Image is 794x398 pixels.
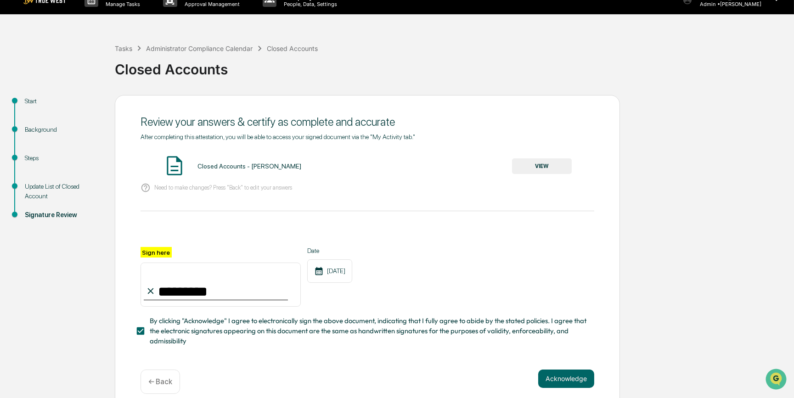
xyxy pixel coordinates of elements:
[9,70,26,87] img: 1746055101610-c473b297-6a78-478c-a979-82029cc54cd1
[163,154,186,177] img: Document Icon
[25,125,100,135] div: Background
[141,133,415,140] span: After completing this attestation, you will be able to access your signed document via the "My Ac...
[65,155,111,163] a: Powered byPylon
[18,116,59,125] span: Preclearance
[18,133,58,142] span: Data Lookup
[98,1,145,7] p: Manage Tasks
[9,134,17,141] div: 🔎
[146,45,253,52] div: Administrator Compliance Calendar
[25,182,100,201] div: Update List of Closed Account
[6,129,62,146] a: 🔎Data Lookup
[512,158,572,174] button: VIEW
[538,370,594,388] button: Acknowledge
[115,45,132,52] div: Tasks
[6,112,63,129] a: 🖐️Preclearance
[76,116,114,125] span: Attestations
[31,70,151,79] div: Start new chat
[197,163,301,170] div: Closed Accounts - [PERSON_NAME]
[25,153,100,163] div: Steps
[9,117,17,124] div: 🖐️
[25,96,100,106] div: Start
[91,156,111,163] span: Pylon
[148,377,172,386] p: ← Back
[307,247,352,254] label: Date
[156,73,167,84] button: Start new chat
[177,1,244,7] p: Approval Management
[9,19,167,34] p: How can we help?
[63,112,118,129] a: 🗄️Attestations
[141,247,172,258] label: Sign here
[31,79,116,87] div: We're available if you need us!
[267,45,318,52] div: Closed Accounts
[307,259,352,283] div: [DATE]
[154,184,292,191] p: Need to make changes? Press "Back" to edit your answers
[150,316,587,347] span: By clicking "Acknowledge" I agree to electronically sign the above document, indicating that I fu...
[276,1,342,7] p: People, Data, Settings
[67,117,74,124] div: 🗄️
[115,54,789,78] div: Closed Accounts
[693,1,761,7] p: Admin • [PERSON_NAME]
[25,210,100,220] div: Signature Review
[765,368,789,392] iframe: Open customer support
[141,115,594,129] div: Review your answers & certify as complete and accurate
